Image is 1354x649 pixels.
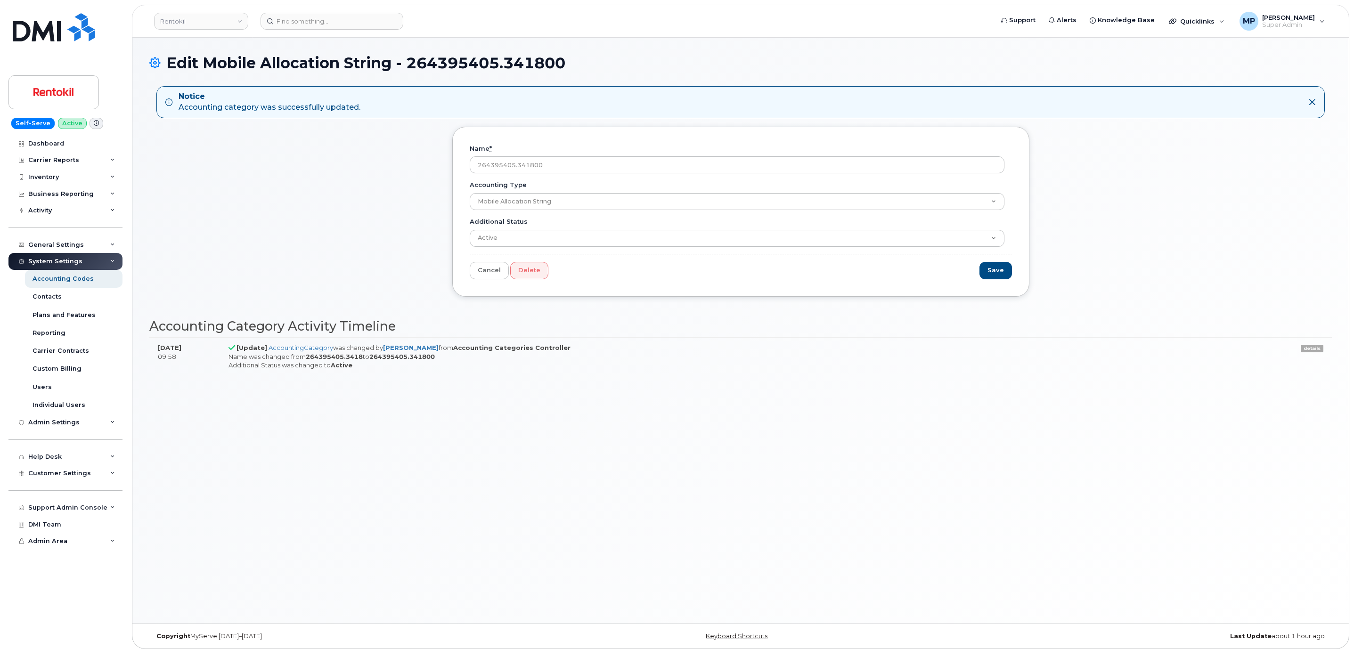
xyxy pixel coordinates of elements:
[470,144,492,153] label: Name
[149,319,1332,333] h2: Accounting Category Activity Timeline
[306,353,363,360] strong: 264395405.3418
[237,344,267,351] strong: [Update]
[158,353,176,360] span: 09:58
[979,262,1012,279] input: Save
[470,217,528,226] label: Additional Status
[220,337,1222,375] td: was changed by from
[453,344,571,351] strong: Accounting Categories Controller
[149,55,1332,71] h1: Edit Mobile Allocation String - 264395405.341800
[158,344,181,351] strong: [DATE]
[149,633,544,640] div: MyServe [DATE]–[DATE]
[706,633,767,640] a: Keyboard Shortcuts
[1301,345,1323,352] a: details
[489,145,492,152] abbr: required
[369,353,435,360] strong: 264395405.341800
[179,91,360,102] strong: Notice
[938,633,1332,640] div: about 1 hour ago
[510,262,548,279] a: Delete
[383,344,439,351] a: [PERSON_NAME]
[228,352,1213,370] div: Name was changed from to Additional Status was changed to
[1230,633,1272,640] strong: Last Update
[269,344,333,351] a: AccountingCategory
[470,262,509,279] a: Cancel
[179,91,360,113] div: Accounting category was successfully updated.
[470,180,527,189] label: Accounting Type
[156,633,190,640] strong: Copyright
[331,361,352,369] strong: Active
